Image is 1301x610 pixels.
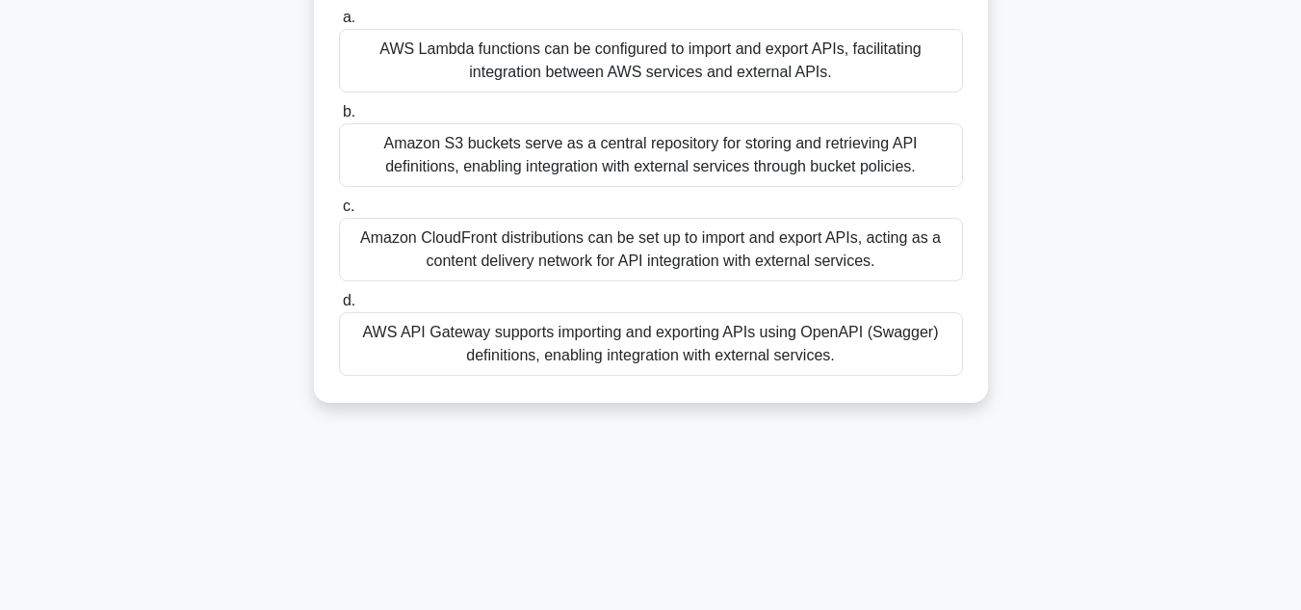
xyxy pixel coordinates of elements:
[339,123,963,187] div: Amazon S3 buckets serve as a central repository for storing and retrieving API definitions, enabl...
[339,29,963,93] div: AWS Lambda functions can be configured to import and export APIs, facilitating integration betwee...
[339,218,963,281] div: Amazon CloudFront distributions can be set up to import and export APIs, acting as a content deli...
[343,292,355,308] span: d.
[343,9,355,25] span: a.
[343,198,354,214] span: c.
[339,312,963,376] div: AWS API Gateway supports importing and exporting APIs using OpenAPI (Swagger) definitions, enabli...
[343,103,355,119] span: b.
